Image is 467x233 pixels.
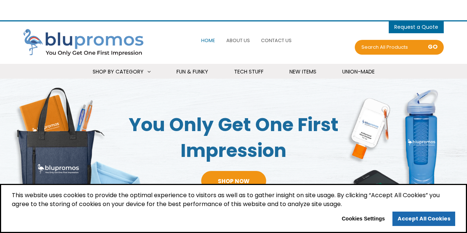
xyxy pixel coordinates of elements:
a: Union-Made [333,64,384,80]
span: This website uses cookies to provide the optimal experience to visitors as well as to gather insi... [12,191,455,212]
span: About Us [226,37,250,44]
a: Home [199,32,217,48]
span: Union-Made [342,68,375,75]
a: Shop Now [201,171,266,191]
img: Blupromos LLC's Logo [23,29,150,57]
span: You Only Get One First Impression [117,112,350,164]
span: Fun & Funky [176,68,208,75]
a: Shop By Category [83,64,160,80]
a: Contact Us [259,32,293,48]
span: Home [201,37,215,44]
a: About Us [224,32,252,48]
button: Cookies Settings [337,213,390,225]
a: allow cookies [392,212,455,226]
span: Tech Stuff [234,68,264,75]
a: New Items [280,64,326,80]
span: New Items [289,68,316,75]
span: items - Cart [394,23,438,32]
span: Shop By Category [93,68,144,75]
a: Tech Stuff [225,64,273,80]
a: Fun & Funky [167,64,217,80]
button: items - Cart [394,21,438,32]
span: Contact Us [261,37,292,44]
